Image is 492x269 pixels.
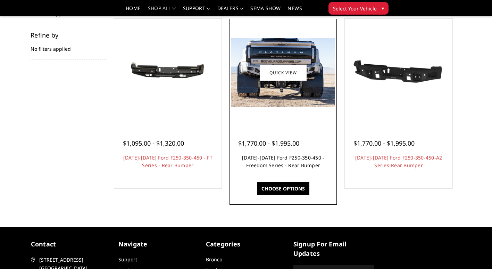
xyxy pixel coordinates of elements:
a: Home [126,6,141,16]
a: shop all [148,6,176,16]
a: News [287,6,302,16]
a: [DATE]-[DATE] Ford F250-350-450 - FT Series - Rear Bumper [123,154,212,169]
img: 2023-2025 Ford F250-350-450 - FT Series - Rear Bumper [116,48,220,97]
h5: Refine by [31,32,107,38]
span: ▾ [382,5,384,12]
span: $1,770.00 - $1,995.00 [353,139,415,147]
span: $1,770.00 - $1,995.00 [238,139,299,147]
a: Quick view [260,64,307,81]
iframe: Chat Widget [457,236,492,269]
a: [DATE]-[DATE] Ford F250-350-450-A2 Series-Rear Bumper [355,154,442,169]
span: Select Your Vehicle [333,5,377,12]
a: SEMA Show [250,6,281,16]
a: [DATE]-[DATE] Ford F250-350-450 - Freedom Series - Rear Bumper [242,154,324,169]
a: Support [183,6,210,16]
a: 2023-2025 Ford F250-350-450 - Freedom Series - Rear Bumper 2023-2025 Ford F250-350-450 - Freedom ... [231,21,335,124]
a: Bronco [206,256,222,263]
h5: Navigate [118,239,199,249]
h5: Categories [206,239,286,249]
a: 2023-2025 Ford F250-350-450-A2 Series-Rear Bumper 2023-2025 Ford F250-350-450-A2 Series-Rear Bumper [347,21,450,124]
h5: contact [31,239,111,249]
a: Choose Options [257,182,309,195]
img: 2023-2025 Ford F250-350-450 - Freedom Series - Rear Bumper [231,38,335,107]
button: Select Your Vehicle [328,2,389,15]
img: 2023-2025 Ford F250-350-450-A2 Series-Rear Bumper [347,43,450,101]
div: No filters applied [31,32,107,60]
a: 2023-2025 Ford F250-350-450 - FT Series - Rear Bumper [116,21,220,124]
h5: signup for email updates [293,239,374,258]
span: $1,095.00 - $1,320.00 [123,139,184,147]
a: Dealers [217,6,244,16]
a: Support [118,256,137,263]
